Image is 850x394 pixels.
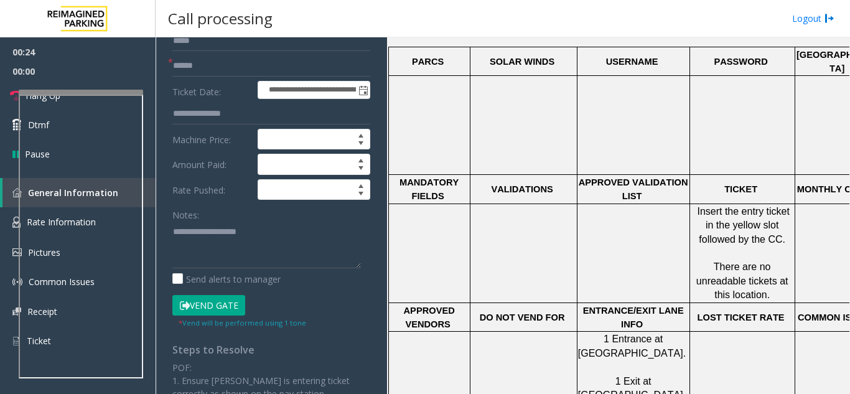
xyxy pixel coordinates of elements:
img: 'icon' [12,307,21,316]
img: 'icon' [12,277,22,287]
span: PARCS [412,57,444,67]
span: APPROVED VALIDATION LIST [579,177,691,201]
span: Increase value [352,154,370,164]
span: Decrease value [352,139,370,149]
span: Decrease value [352,190,370,200]
span: TICKET [724,184,757,194]
span: There are no unreadable tickets at this location. [696,261,791,300]
span: 1 Entrance at [GEOGRAPHIC_DATA]. [578,334,686,358]
span: ENTRANCE/EXIT LANE INFO [583,306,686,329]
span: PASSWORD [714,57,767,67]
label: Notes: [172,204,199,222]
a: Logout [792,12,834,25]
img: 'icon' [12,335,21,347]
label: Ticket Date: [169,81,255,100]
small: Vend will be performed using 1 tone [179,318,306,327]
span: SOLAR WINDS [490,57,554,67]
h4: Steps to Resolve [172,344,370,356]
span: Decrease value [352,164,370,174]
span: DO NOT VEND FOR [480,312,565,322]
span: Hang Up [26,89,60,102]
span: Increase value [352,129,370,139]
span: Increase value [352,180,370,190]
span: Insert the entry ticket in the yellow slot followed by the CC. [697,206,792,245]
img: 'icon' [12,188,22,197]
span: VALIDATIONS [491,184,553,194]
img: logout [824,12,834,25]
img: 'icon' [12,248,22,256]
span: LOST TICKET RATE [698,312,785,322]
span: USERNAME [606,57,658,67]
label: Send alerts to manager [172,273,281,286]
h3: Call processing [162,3,279,34]
img: 'icon' [12,217,21,228]
a: General Information [2,178,156,207]
span: Toggle popup [356,82,370,99]
label: Rate Pushed: [169,179,255,200]
label: Machine Price: [169,129,255,150]
label: Amount Paid: [169,154,255,175]
button: Vend Gate [172,295,245,316]
span: APPROVED VENDORS [404,306,457,329]
span: MANDATORY FIELDS [399,177,461,201]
